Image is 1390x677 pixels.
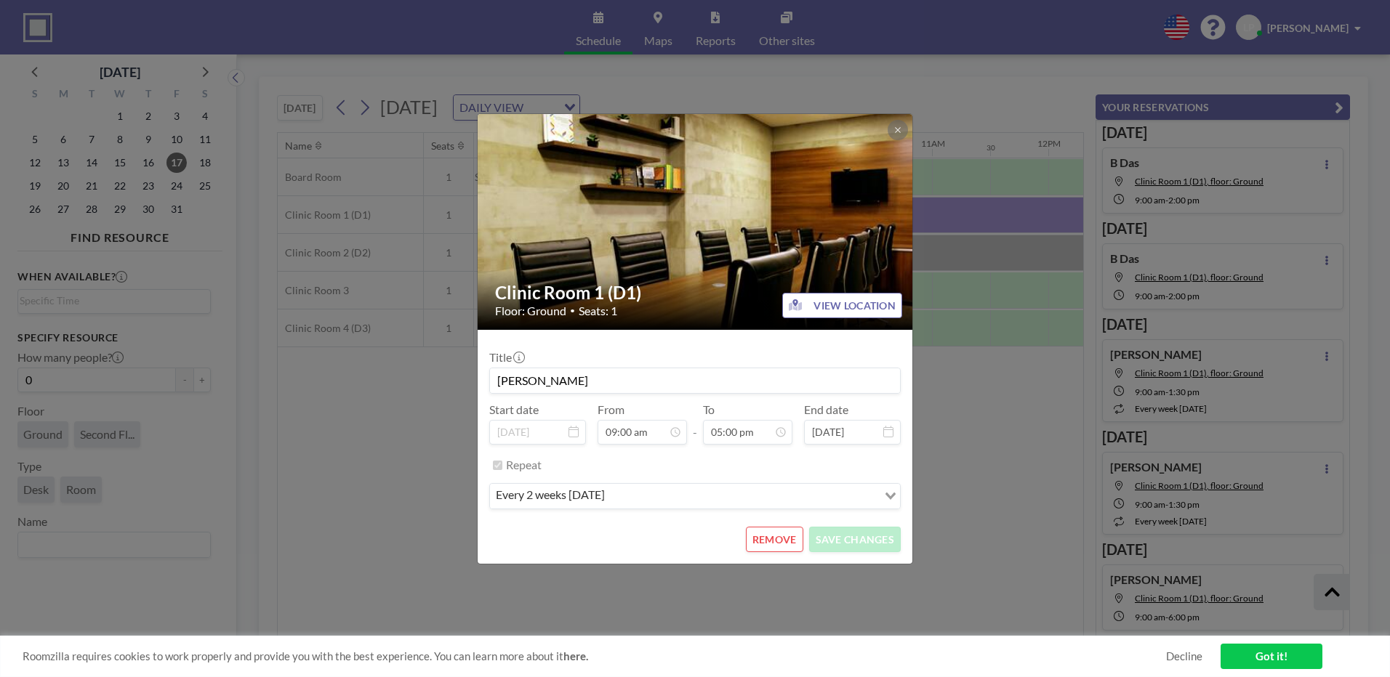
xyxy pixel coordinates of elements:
[478,76,914,367] img: 537.jpg
[495,282,896,304] h2: Clinic Room 1 (D1)
[489,350,523,365] label: Title
[23,649,1166,663] span: Roomzilla requires cookies to work properly and provide you with the best experience. You can lea...
[563,649,588,662] a: here.
[809,527,901,552] button: SAVE CHANGES
[490,368,900,393] input: (No title)
[609,487,876,506] input: Search for option
[703,402,715,417] label: To
[693,408,697,439] span: -
[489,402,539,417] label: Start date
[1166,649,1202,663] a: Decline
[804,402,848,417] label: End date
[493,487,608,506] span: every 2 weeks [DATE]
[570,305,575,316] span: •
[495,304,566,318] span: Floor: Ground
[506,458,542,472] label: Repeat
[782,293,902,318] button: VIEW LOCATION
[746,527,803,552] button: REMOVE
[579,304,617,318] span: Seats: 1
[598,402,624,417] label: From
[1221,644,1322,669] a: Got it!
[490,484,900,508] div: Search for option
